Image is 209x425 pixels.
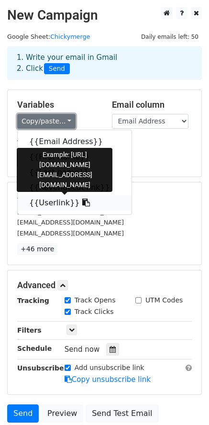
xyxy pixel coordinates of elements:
a: Send Test Email [86,404,158,423]
a: +46 more [17,243,57,255]
small: [EMAIL_ADDRESS][DOMAIN_NAME] [17,219,124,226]
strong: Unsubscribe [17,364,64,372]
span: Daily emails left: 50 [138,32,202,42]
a: Preview [41,404,83,423]
a: {{Userlink}} [18,195,132,211]
strong: Filters [17,326,42,334]
span: Send [44,63,70,75]
a: Send [7,404,39,423]
div: 1. Write your email in Gmail 2. Click [10,52,199,74]
small: [EMAIL_ADDRESS][DOMAIN_NAME] [17,230,124,237]
small: [EMAIL_ADDRESS][DOMAIN_NAME] [17,208,124,215]
a: {{Email Address}} [18,134,132,149]
iframe: Chat Widget [161,379,209,425]
small: Google Sheet: [7,33,90,40]
span: Send now [65,345,100,354]
label: Track Opens [75,295,116,305]
a: Chickymerge [50,33,90,40]
h5: Advanced [17,280,192,291]
strong: Tracking [17,297,49,304]
a: Daily emails left: 50 [138,33,202,40]
label: Add unsubscribe link [75,363,144,373]
div: Example: [URL][DOMAIN_NAME][EMAIL_ADDRESS][DOMAIN_NAME] [17,148,112,192]
h5: Email column [112,100,192,110]
h2: New Campaign [7,7,202,23]
a: Copy/paste... [17,114,76,129]
a: Copy unsubscribe link [65,375,151,384]
h5: Variables [17,100,98,110]
strong: Schedule [17,345,52,352]
label: UTM Codes [145,295,183,305]
label: Track Clicks [75,307,114,317]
